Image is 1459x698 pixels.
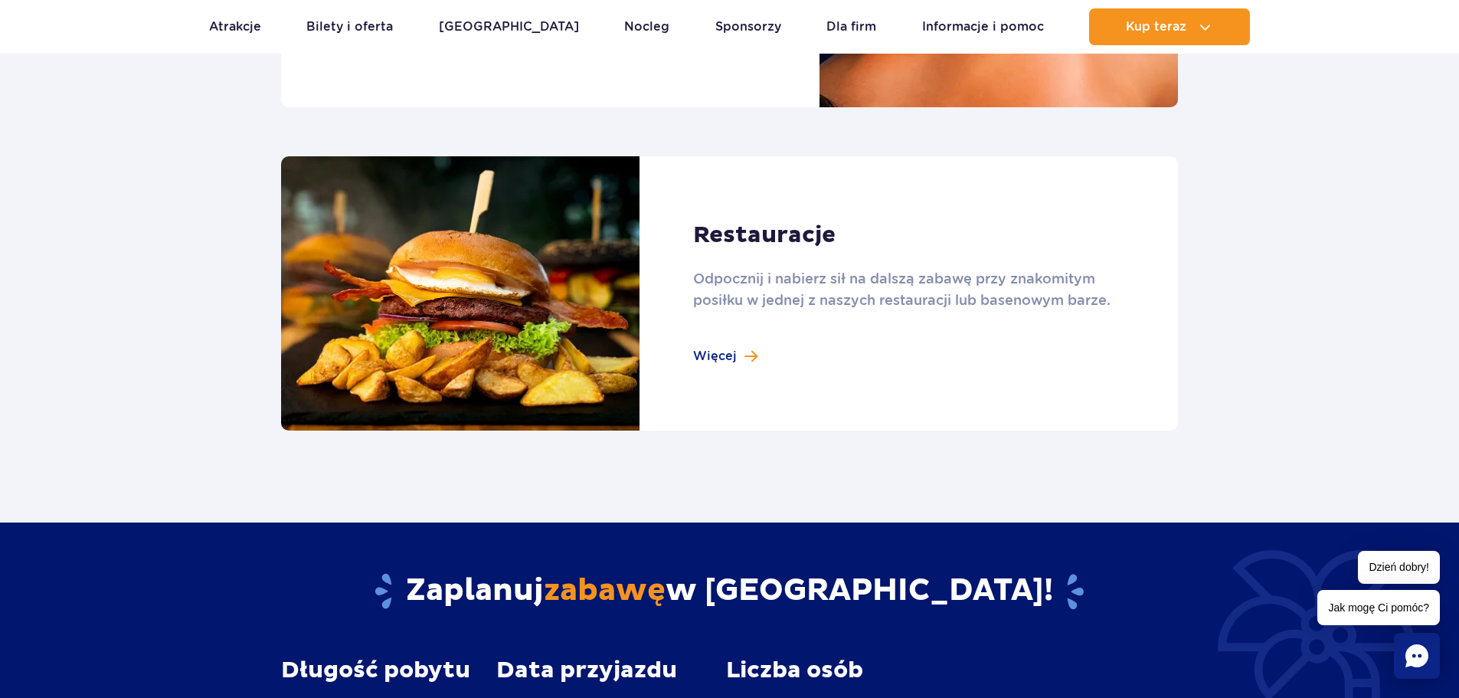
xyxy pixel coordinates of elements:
[1358,551,1440,584] span: Dzień dobry!
[1089,8,1250,45] button: Kup teraz
[496,657,677,683] span: Data przyjazdu
[281,572,1178,611] h2: Zaplanuj w [GEOGRAPHIC_DATA]!
[1317,590,1440,625] span: Jak mogę Ci pomóc?
[1126,20,1186,34] span: Kup teraz
[439,8,579,45] a: [GEOGRAPHIC_DATA]
[544,572,666,610] span: zabawę
[1394,633,1440,679] div: Chat
[209,8,261,45] a: Atrakcje
[281,657,470,683] span: Długość pobytu
[624,8,669,45] a: Nocleg
[715,8,781,45] a: Sponsorzy
[922,8,1044,45] a: Informacje i pomoc
[726,657,863,683] span: Liczba osób
[826,8,876,45] a: Dla firm
[306,8,393,45] a: Bilety i oferta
